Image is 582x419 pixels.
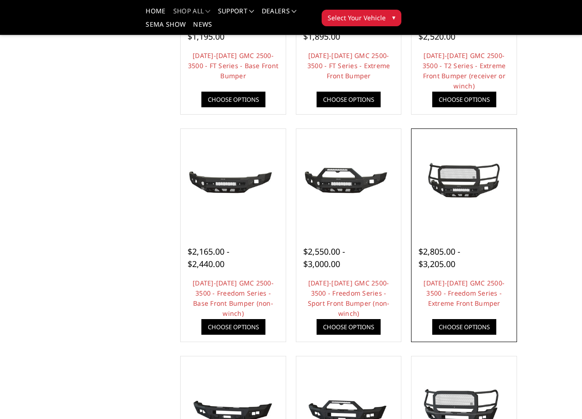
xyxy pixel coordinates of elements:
[188,246,229,269] span: $2,165.00 - $2,440.00
[173,8,211,21] a: shop all
[418,18,460,42] span: $1,695.00 - $2,520.00
[218,8,254,21] a: Support
[423,279,505,308] a: [DATE]-[DATE] GMC 2500-3500 - Freedom Series - Extreme Front Bumper
[183,131,283,232] a: 2024-2025 GMC 2500-3500 - Freedom Series - Base Front Bumper (non-winch) 2024-2025 GMC 2500-3500 ...
[146,8,165,21] a: Home
[303,18,345,42] span: $1,495.00 - $1,895.00
[201,92,265,107] a: Choose Options
[432,92,496,107] a: Choose Options
[432,319,496,335] a: Choose Options
[299,131,399,232] a: 2024-2025 GMC 2500-3500 - Freedom Series - Sport Front Bumper (non-winch) 2024-2025 GMC 2500-3500...
[188,18,224,42] span: $995.00 - $1,195.00
[423,51,506,90] a: [DATE]-[DATE] GMC 2500-3500 - T2 Series - Extreme Front Bumper (receiver or winch)
[193,21,212,35] a: News
[328,13,386,23] span: Select Your Vehicle
[392,12,395,22] span: ▾
[183,157,283,204] img: 2024-2025 GMC 2500-3500 - Freedom Series - Base Front Bumper (non-winch)
[414,131,514,232] a: 2024-2025 GMC 2500-3500 - Freedom Series - Extreme Front Bumper 2024-2025 GMC 2500-3500 - Freedom...
[299,157,399,204] img: 2024-2025 GMC 2500-3500 - Freedom Series - Sport Front Bumper (non-winch)
[201,319,265,335] a: Choose Options
[317,92,381,107] a: Choose Options
[193,279,274,318] a: [DATE]-[DATE] GMC 2500-3500 - Freedom Series - Base Front Bumper (non-winch)
[317,319,381,335] a: Choose Options
[303,246,345,269] span: $2,550.00 - $3,000.00
[262,8,297,21] a: Dealers
[188,51,278,80] a: [DATE]-[DATE] GMC 2500-3500 - FT Series - Base Front Bumper
[414,157,514,204] img: 2024-2025 GMC 2500-3500 - Freedom Series - Extreme Front Bumper
[307,51,390,80] a: [DATE]-[DATE] GMC 2500-3500 - FT Series - Extreme Front Bumper
[418,246,460,269] span: $2,805.00 - $3,205.00
[322,10,401,26] button: Select Your Vehicle
[146,21,186,35] a: SEMA Show
[308,279,390,318] a: [DATE]-[DATE] GMC 2500-3500 - Freedom Series - Sport Front Bumper (non-winch)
